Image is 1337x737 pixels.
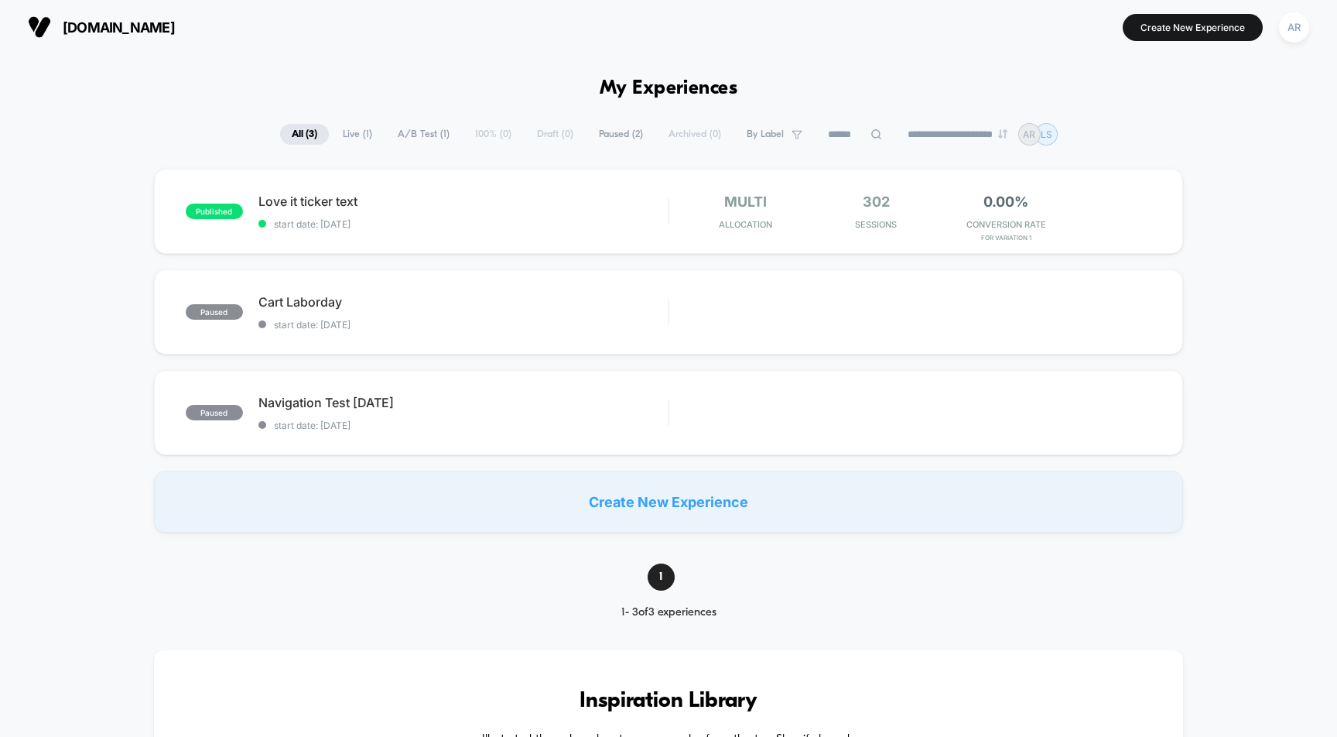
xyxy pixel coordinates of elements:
[719,219,772,230] span: Allocation
[594,606,744,619] div: 1 - 3 of 3 experiences
[154,471,1184,533] div: Create New Experience
[1279,12,1309,43] div: AR
[724,194,767,210] span: multi
[186,204,243,219] span: published
[186,405,243,420] span: paused
[258,194,668,209] span: Love it ticker text
[1041,129,1052,140] p: LS
[998,129,1007,139] img: end
[945,219,1067,230] span: CONVERSION RATE
[1023,129,1035,140] p: AR
[23,15,180,39] button: [DOMAIN_NAME]
[1123,14,1263,41] button: Create New Experience
[587,124,655,145] span: Paused ( 2 )
[863,194,890,210] span: 302
[331,124,384,145] span: Live ( 1 )
[747,129,784,140] span: By Label
[600,77,738,100] h1: My Experiences
[386,124,461,145] span: A/B Test ( 1 )
[648,564,675,591] span: 1
[28,15,51,39] img: Visually logo
[815,219,937,230] span: Sessions
[258,218,668,230] span: start date: [DATE]
[258,294,668,310] span: Cart Laborday
[258,395,668,410] span: Navigation Test [DATE]
[983,194,1028,210] span: 0.00%
[258,420,668,431] span: start date: [DATE]
[258,319,668,331] span: start date: [DATE]
[945,234,1067,242] span: for Variation 1
[1274,12,1314,43] button: AR
[280,124,329,145] span: All ( 3 )
[63,19,175,36] span: [DOMAIN_NAME]
[186,304,243,320] span: paused
[200,689,1137,714] h3: Inspiration Library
